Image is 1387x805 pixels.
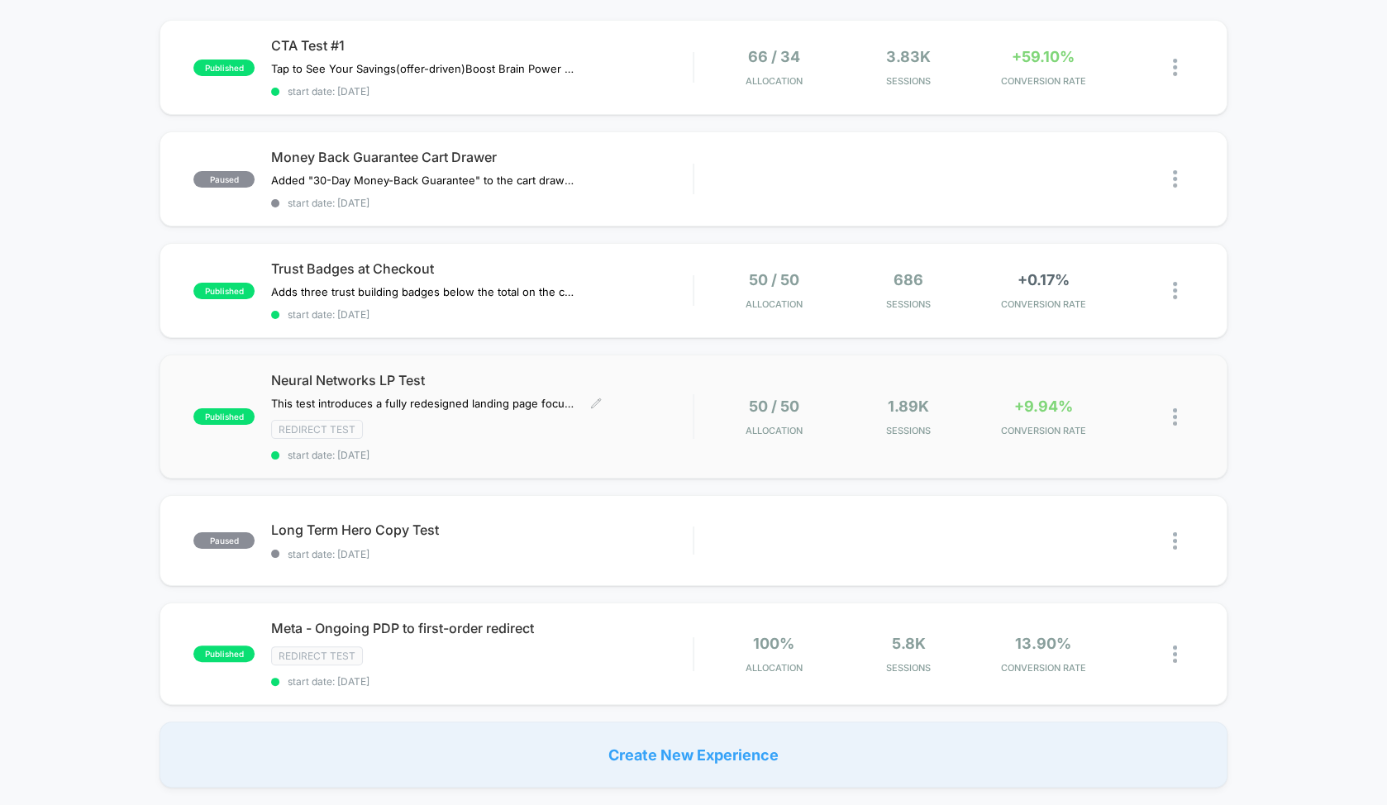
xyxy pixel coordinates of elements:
[1173,282,1177,299] img: close
[271,260,693,277] span: Trust Badges at Checkout
[160,722,1227,788] div: Create New Experience
[980,425,1107,436] span: CONVERSION RATE
[271,620,693,636] span: Meta - Ongoing PDP to first-order redirect
[894,271,923,288] span: 686
[271,174,578,187] span: Added "30-Day Money-Back Guarantee" to the cart drawer below checkout CTAs
[271,308,693,321] span: start date: [DATE]
[1173,170,1177,188] img: close
[1173,59,1177,76] img: close
[193,532,255,549] span: paused
[748,48,800,65] span: 66 / 34
[753,635,794,652] span: 100%
[271,85,693,98] span: start date: [DATE]
[846,662,972,674] span: Sessions
[271,37,693,54] span: CTA Test #1
[1173,532,1177,550] img: close
[888,398,929,415] span: 1.89k
[193,408,255,425] span: published
[746,298,803,310] span: Allocation
[271,420,363,439] span: Redirect Test
[271,522,693,538] span: Long Term Hero Copy Test
[746,75,803,87] span: Allocation
[271,646,363,665] span: Redirect Test
[1173,645,1177,663] img: close
[846,425,972,436] span: Sessions
[271,149,693,165] span: Money Back Guarantee Cart Drawer
[1015,635,1071,652] span: 13.90%
[980,75,1107,87] span: CONVERSION RATE
[846,298,972,310] span: Sessions
[193,283,255,299] span: published
[1173,408,1177,426] img: close
[193,171,255,188] span: paused
[1014,398,1073,415] span: +9.94%
[271,197,693,209] span: start date: [DATE]
[271,372,693,388] span: Neural Networks LP Test
[1012,48,1075,65] span: +59.10%
[271,548,693,560] span: start date: [DATE]
[271,449,693,461] span: start date: [DATE]
[271,62,578,75] span: Tap to See Your Savings(offer-driven)Boost Brain Power Without the Crash(benefit-oriented)Start Y...
[193,60,255,76] span: published
[271,675,693,688] span: start date: [DATE]
[746,425,803,436] span: Allocation
[193,645,255,662] span: published
[846,75,972,87] span: Sessions
[271,397,578,410] span: This test introduces a fully redesigned landing page focused on scientific statistics and data-ba...
[886,48,931,65] span: 3.83k
[980,662,1107,674] span: CONVERSION RATE
[271,285,578,298] span: Adds three trust building badges below the total on the checkout page.Isolated to exclude /first-...
[749,271,799,288] span: 50 / 50
[749,398,799,415] span: 50 / 50
[746,662,803,674] span: Allocation
[892,635,926,652] span: 5.8k
[1018,271,1070,288] span: +0.17%
[980,298,1107,310] span: CONVERSION RATE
